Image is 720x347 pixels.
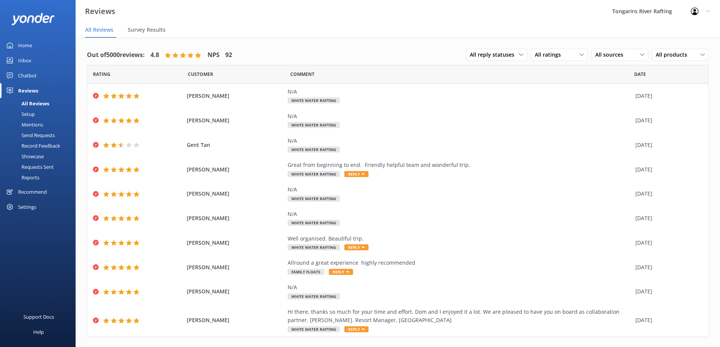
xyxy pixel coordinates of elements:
h4: Out of 5000 reviews: [87,50,145,60]
div: [DATE] [635,239,699,247]
a: Requests Sent [5,162,76,172]
span: Date [188,71,213,78]
span: All products [656,51,692,59]
span: All ratings [535,51,565,59]
span: [PERSON_NAME] [187,116,284,125]
a: All Reviews [5,98,76,109]
span: All reply statuses [470,51,519,59]
div: Settings [18,199,36,214]
span: [PERSON_NAME] [187,287,284,296]
div: Hi there, thanks so much for your time and effort. Dom and I enjoyed it a lot. We are pleased to ... [288,308,632,325]
span: [PERSON_NAME] [187,92,284,100]
div: All Reviews [5,98,49,109]
div: Reports [5,172,39,183]
a: Showcase [5,151,76,162]
a: Setup [5,109,76,119]
span: [PERSON_NAME] [187,214,284,222]
div: Help [33,324,44,339]
span: Survey Results [128,26,166,34]
span: Gent Tan [187,141,284,149]
span: [PERSON_NAME] [187,316,284,324]
span: Reply [344,244,369,250]
div: Send Requests [5,130,55,140]
div: N/A [288,283,632,291]
span: White Water Rafting [288,171,340,177]
div: Requests Sent [5,162,54,172]
span: White Water Rafting [288,97,340,103]
div: N/A [288,185,632,194]
span: White Water Rafting [288,220,340,226]
h4: 4.8 [150,50,159,60]
div: [DATE] [635,141,699,149]
div: [DATE] [635,316,699,324]
a: Mentions [5,119,76,130]
div: [DATE] [635,116,699,125]
img: yonder-white-logo.png [11,13,55,25]
a: Record Feedback [5,140,76,151]
span: White Water Rafting [288,196,340,202]
span: [PERSON_NAME] [187,239,284,247]
div: N/A [288,88,632,96]
div: Recommend [18,184,47,199]
span: White Water Rafting [288,326,340,332]
span: White Water Rafting [288,122,340,128]
div: [DATE] [635,92,699,100]
div: Home [18,38,32,53]
span: [PERSON_NAME] [187,190,284,198]
div: [DATE] [635,263,699,271]
span: Reply [344,171,369,177]
div: [DATE] [635,214,699,222]
span: [PERSON_NAME] [187,263,284,271]
span: White Water Rafting [288,244,340,250]
div: Showcase [5,151,44,162]
span: Reply [344,326,369,332]
div: N/A [288,112,632,120]
div: [DATE] [635,287,699,296]
div: Setup [5,109,35,119]
a: Send Requests [5,130,76,140]
div: Allround a great experience highly recommended [288,259,632,267]
a: Reports [5,172,76,183]
span: Date [93,71,110,78]
div: Mentions [5,119,43,130]
span: White Water Rafting [288,147,340,153]
div: Chatbot [18,68,37,83]
span: White Water Rafting [288,293,340,299]
div: Record Feedback [5,140,60,151]
div: Reviews [18,83,38,98]
h4: NPS [207,50,220,60]
span: All sources [595,51,628,59]
div: N/A [288,137,632,145]
span: All Reviews [85,26,113,34]
div: Support Docs [23,309,54,324]
div: Inbox [18,53,31,68]
div: [DATE] [635,190,699,198]
span: [PERSON_NAME] [187,165,284,174]
div: [DATE] [635,165,699,174]
span: Reply [329,269,353,275]
h3: Reviews [85,5,115,17]
span: Question [290,71,314,78]
h4: 92 [225,50,232,60]
div: N/A [288,210,632,218]
span: Family Floats [288,269,324,275]
span: Date [634,71,646,78]
div: Great from beginning to end. Friendly helpful team and wonderful trip. [288,161,632,169]
div: Well organised. Beautiful trip. [288,234,632,243]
